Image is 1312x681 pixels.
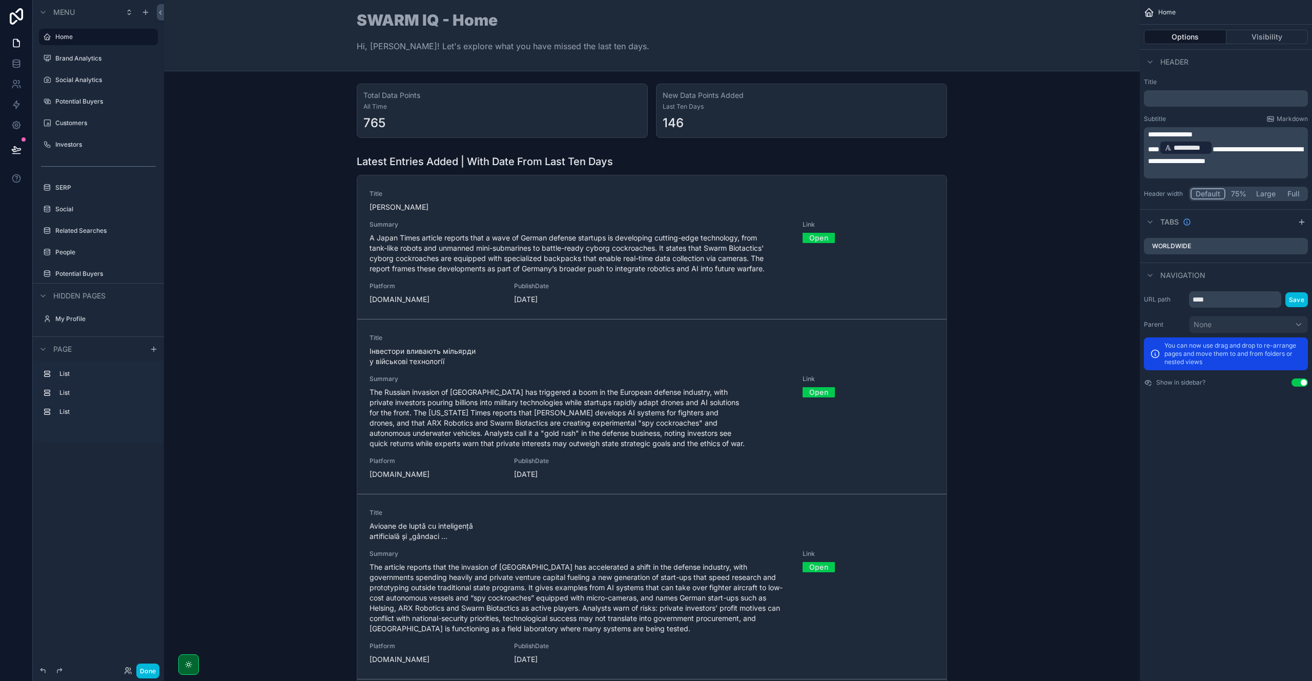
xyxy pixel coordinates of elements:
[1280,188,1306,199] button: Full
[55,205,152,213] label: Social
[136,664,159,678] button: Done
[1225,188,1252,199] button: 75%
[1144,30,1226,44] button: Options
[1164,342,1302,366] p: You can now use drag and drop to re-arrange pages and move them to and from folders or nested views
[1158,8,1176,16] span: Home
[1189,316,1308,333] button: None
[59,370,150,378] label: List
[55,119,152,127] label: Customers
[59,408,150,416] label: List
[33,361,164,430] div: scrollable content
[55,97,152,106] label: Potential Buyers
[1152,242,1191,250] label: Worldwide
[1144,90,1308,107] div: scrollable content
[357,12,649,28] h1: SWARM IQ - Home
[1144,321,1185,329] label: Parent
[55,227,152,235] label: Related Searches
[55,315,152,323] label: My Profile
[59,389,150,397] label: List
[1160,217,1179,227] span: Tabs
[1252,188,1280,199] button: Large
[1144,78,1308,86] label: Title
[357,40,649,52] p: Hi, [PERSON_NAME]! Let's explore what you have missed the last ten days.
[1160,57,1188,67] span: Header
[1285,292,1308,307] button: Save
[1226,30,1308,44] button: Visibility
[55,248,152,256] label: People
[1156,378,1205,387] label: Show in sidebar?
[53,7,75,17] span: Menu
[55,54,152,63] label: Brand Analytics
[55,76,152,84] label: Social Analytics
[53,344,72,354] span: Page
[1191,188,1225,199] button: Default
[55,141,152,149] label: Investors
[1144,127,1308,178] div: scrollable content
[55,270,152,278] label: Potential Buyers
[55,184,152,192] label: SERP
[1144,115,1166,123] label: Subtitle
[53,291,106,301] span: Hidden pages
[55,33,152,41] label: Home
[1277,115,1308,123] span: Markdown
[1266,115,1308,123] a: Markdown
[1194,319,1212,330] span: None
[1144,295,1185,304] label: URL path
[1144,190,1185,198] label: Header width
[1160,270,1205,281] span: Navigation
